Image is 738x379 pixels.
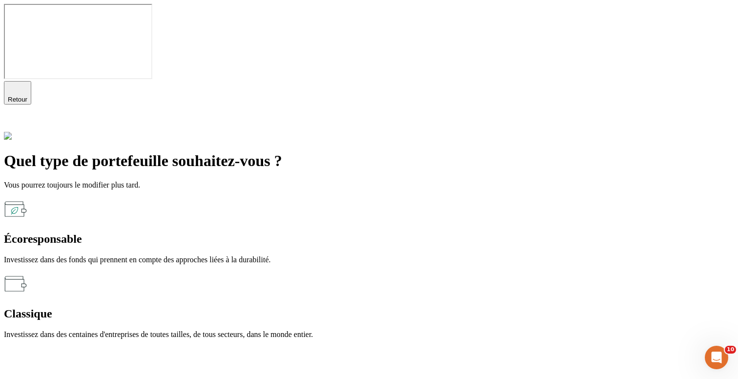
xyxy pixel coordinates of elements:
p: Investissez dans des centaines d'entreprises de toutes tailles, de tous secteurs, dans le monde e... [4,330,734,339]
h2: Classique [4,307,734,320]
p: Vous pourrez toujours le modifier plus tard. [4,181,734,189]
span: Retour [8,96,27,103]
span: 10 [725,346,736,354]
h2: Écoresponsable [4,232,734,246]
h1: Quel type de portefeuille souhaitez-vous ? [4,152,734,170]
button: Retour [4,81,31,105]
iframe: Intercom live chat [705,346,728,369]
img: alexis.png [4,132,12,140]
p: Investissez dans des fonds qui prennent en compte des approches liées à la durabilité. [4,255,734,264]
